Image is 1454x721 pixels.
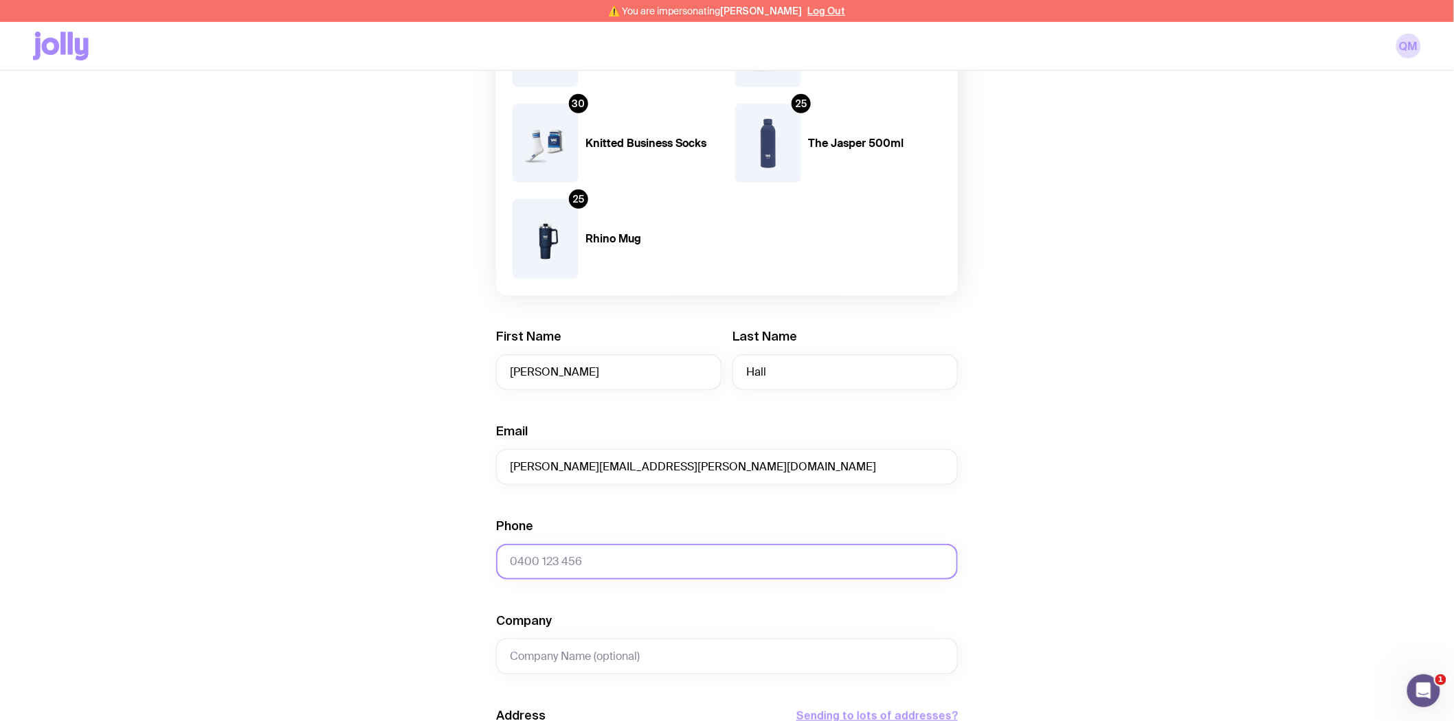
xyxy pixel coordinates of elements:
[732,328,797,345] label: Last Name
[585,232,719,246] h4: Rhino Mug
[792,94,811,113] div: 25
[496,639,958,674] input: Company Name (optional)
[496,613,552,629] label: Company
[721,5,803,16] span: [PERSON_NAME]
[569,94,588,113] div: 30
[496,449,958,485] input: employee@company.com
[609,5,803,16] span: ⚠️ You are impersonating
[732,354,958,390] input: Last Name
[1435,674,1446,685] span: 1
[496,423,528,439] label: Email
[496,518,533,534] label: Phone
[496,544,958,580] input: 0400 123 456
[496,328,561,345] label: First Name
[1396,34,1421,58] a: QM
[569,190,588,209] div: 25
[496,354,722,390] input: First Name
[808,137,941,150] h4: The Jasper 500ml
[808,5,846,16] button: Log Out
[585,137,719,150] h4: Knitted Business Socks
[1407,674,1440,707] iframe: Intercom live chat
